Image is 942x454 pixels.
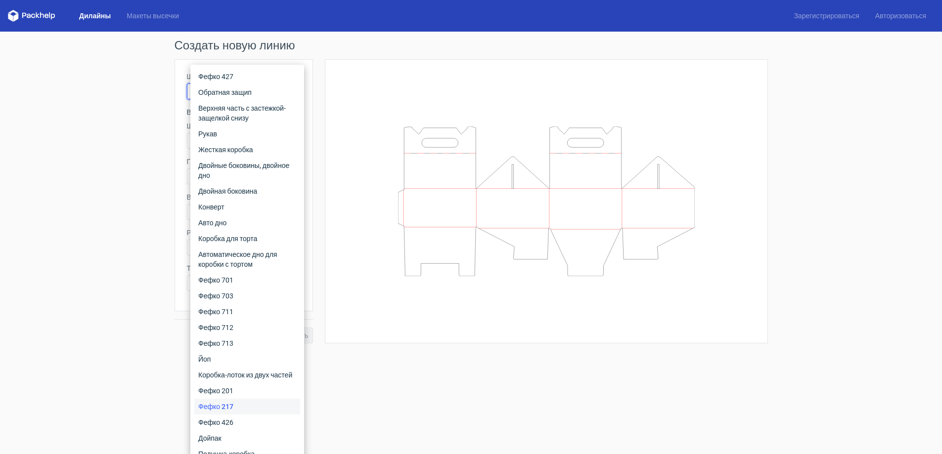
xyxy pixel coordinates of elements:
[198,130,217,138] font: Рукав
[198,104,286,122] font: Верхняя часть с застежкой-защелкой снизу
[198,387,233,395] font: Фефко 201
[198,403,233,411] font: Фефко 217
[187,122,213,130] font: Ширина
[187,229,269,237] font: Размер клеевого клапана
[198,292,233,300] font: Фефко 703
[198,434,222,442] font: Дойпак
[198,371,292,379] font: Коробка-лоток из двух частей
[867,11,934,21] a: Авторизоваться
[198,308,233,316] font: Фефко 711
[198,339,233,347] font: Фефко 713
[198,418,233,426] font: Фефко 426
[198,203,224,211] font: Конверт
[198,235,257,243] font: Коробка для торта
[794,12,859,20] font: Зарегистрироваться
[187,108,246,116] font: Внешние размеры
[187,264,239,272] font: Толщина бумаги
[786,11,867,21] a: Зарегистрироваться
[187,193,211,201] font: Высота
[79,12,111,20] font: Дилайны
[198,146,253,154] font: Жесткая коробка
[198,88,252,96] font: Обратная защип
[198,324,233,331] font: Фефко 712
[187,73,243,81] font: Шаблон продукта
[198,276,233,284] font: Фефко 701
[175,39,295,52] font: Создать новую линию
[198,187,257,195] font: Двойная боковина
[198,355,211,363] font: Йоп
[187,158,213,165] font: Глубина
[198,73,233,81] font: Фефко 427
[119,11,187,21] a: Макеты высечки
[127,12,179,20] font: Макеты высечки
[198,162,289,179] font: Двойные боковины, двойное дно
[875,12,926,20] font: Авторизоваться
[71,11,119,21] a: Дилайны
[198,219,226,227] font: Авто дно
[198,250,277,268] font: Автоматическое дно для коробки с тортом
